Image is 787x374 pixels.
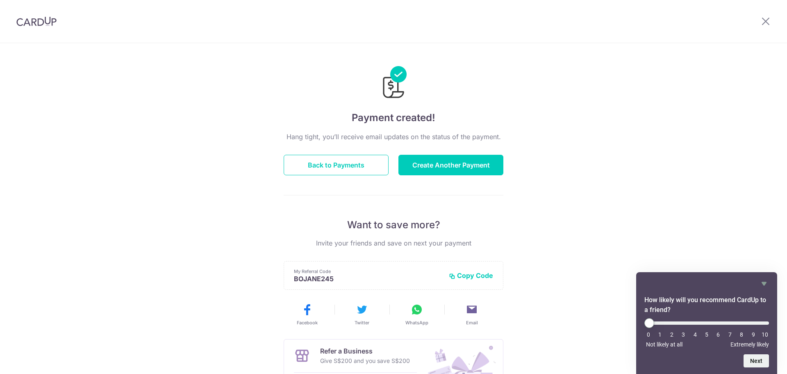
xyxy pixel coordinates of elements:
li: 8 [737,331,746,338]
li: 4 [691,331,699,338]
img: CardUp [16,16,57,26]
button: Facebook [283,303,331,326]
p: Invite your friends and save on next your payment [284,238,503,248]
p: Want to save more? [284,218,503,232]
p: Refer a Business [320,346,410,356]
li: 1 [656,331,664,338]
h4: Payment created! [284,110,503,125]
span: Facebook [297,319,318,326]
h2: How likely will you recommend CardUp to a friend? Select an option from 0 to 10, with 0 being Not... [644,295,769,315]
li: 7 [726,331,734,338]
span: WhatsApp [405,319,428,326]
li: 3 [679,331,687,338]
div: How likely will you recommend CardUp to a friend? Select an option from 0 to 10, with 0 being Not... [644,318,769,348]
img: Payments [380,66,407,101]
span: Not likely at all [646,341,682,348]
span: Email [466,319,478,326]
li: 9 [749,331,757,338]
button: Create Another Payment [398,155,503,175]
li: 10 [761,331,769,338]
button: Hide survey [759,279,769,289]
button: Next question [744,354,769,367]
li: 5 [703,331,711,338]
button: Back to Payments [284,155,389,175]
p: My Referral Code [294,268,442,275]
span: Twitter [355,319,369,326]
li: 2 [668,331,676,338]
button: Twitter [338,303,386,326]
p: Give S$200 and you save S$200 [320,356,410,366]
button: Email [448,303,496,326]
div: How likely will you recommend CardUp to a friend? Select an option from 0 to 10, with 0 being Not... [644,279,769,367]
li: 6 [714,331,722,338]
button: WhatsApp [393,303,441,326]
li: 0 [644,331,653,338]
p: Hang tight, you’ll receive email updates on the status of the payment. [284,132,503,142]
button: Copy Code [449,271,493,280]
span: Extremely likely [730,341,769,348]
p: BOJANE245 [294,275,442,283]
